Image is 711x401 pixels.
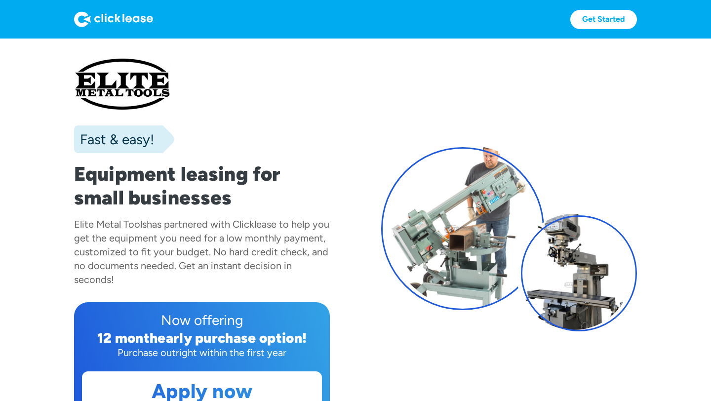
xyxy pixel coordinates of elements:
h1: Equipment leasing for small businesses [74,162,330,209]
div: Now offering [82,310,322,330]
img: Logo [74,11,153,27]
div: Fast & easy! [74,129,154,149]
div: has partnered with Clicklease to help you get the equipment you need for a low monthly payment, c... [74,218,329,285]
div: Purchase outright within the first year [82,346,322,360]
div: Elite Metal Tools [74,218,147,230]
a: Get Started [570,10,637,29]
div: 12 month [97,329,158,346]
div: early purchase option! [158,329,307,346]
